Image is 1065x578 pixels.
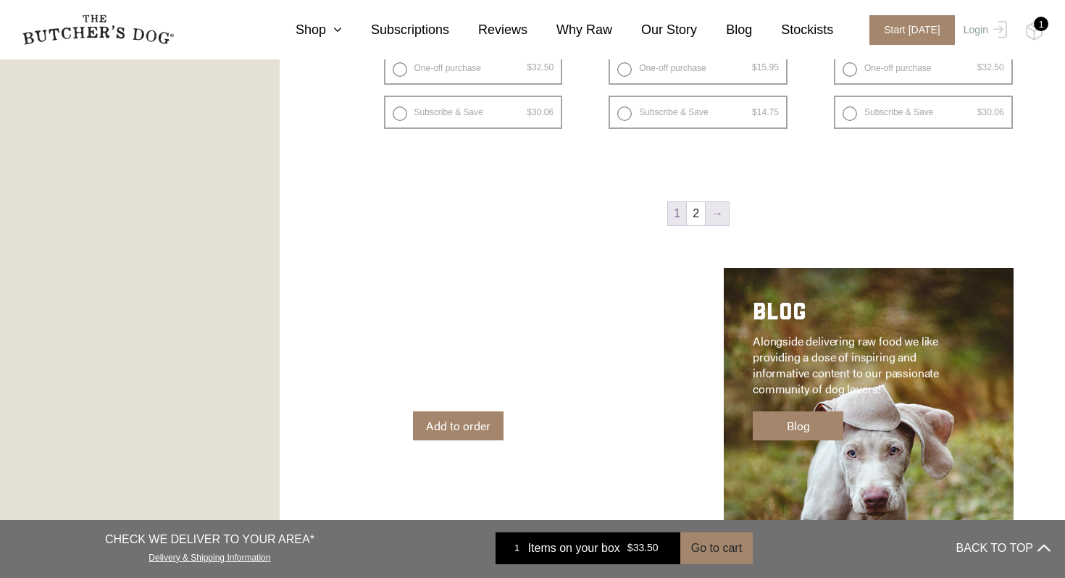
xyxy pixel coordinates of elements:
bdi: 32.50 [527,62,554,72]
bdi: 30.06 [977,107,1004,117]
a: Reviews [449,20,527,40]
a: Login [960,15,1007,45]
span: $ [627,543,633,554]
a: → [706,202,729,225]
a: Delivery & Shipping Information [149,549,270,563]
a: Page 2 [687,202,705,225]
a: Blog [753,411,843,440]
bdi: 15.95 [752,62,779,72]
label: Subscribe & Save [609,96,788,129]
h2: APOTHECARY [413,297,623,333]
span: $ [752,107,757,117]
label: One-off purchase [384,51,563,85]
bdi: 14.75 [752,107,779,117]
a: Blog [697,20,752,40]
a: Stockists [752,20,833,40]
span: $ [752,62,757,72]
label: Subscribe & Save [834,96,1013,129]
span: $ [977,62,982,72]
p: Adored Beast Apothecary is a line of all-natural pet products designed to support your dog’s heal... [413,333,623,397]
img: TBD_Cart-Full.png [1025,22,1043,41]
span: Items on your box [528,540,620,557]
button: Go to cart [680,532,753,564]
a: Subscriptions [342,20,449,40]
label: Subscribe & Save [384,96,563,129]
a: Start [DATE] [855,15,960,45]
label: One-off purchase [834,51,1013,85]
div: 1 [1034,17,1048,31]
a: Our Story [612,20,697,40]
span: Start [DATE] [869,15,955,45]
div: 1 [506,541,528,556]
p: CHECK WE DELIVER TO YOUR AREA* [105,531,314,548]
a: Why Raw [527,20,612,40]
bdi: 30.06 [527,107,554,117]
a: Shop [267,20,342,40]
label: One-off purchase [609,51,788,85]
bdi: 33.50 [627,543,659,554]
span: $ [527,62,532,72]
bdi: 32.50 [977,62,1004,72]
span: $ [527,107,532,117]
a: 1 Items on your box $33.50 [496,532,680,564]
h2: BLOG [753,297,963,333]
span: Page 1 [668,202,686,225]
span: $ [977,107,982,117]
p: Alongside delivering raw food we like providing a dose of inspiring and informative content to ou... [753,333,963,397]
a: Add to order [413,411,504,440]
button: BACK TO TOP [956,531,1051,566]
